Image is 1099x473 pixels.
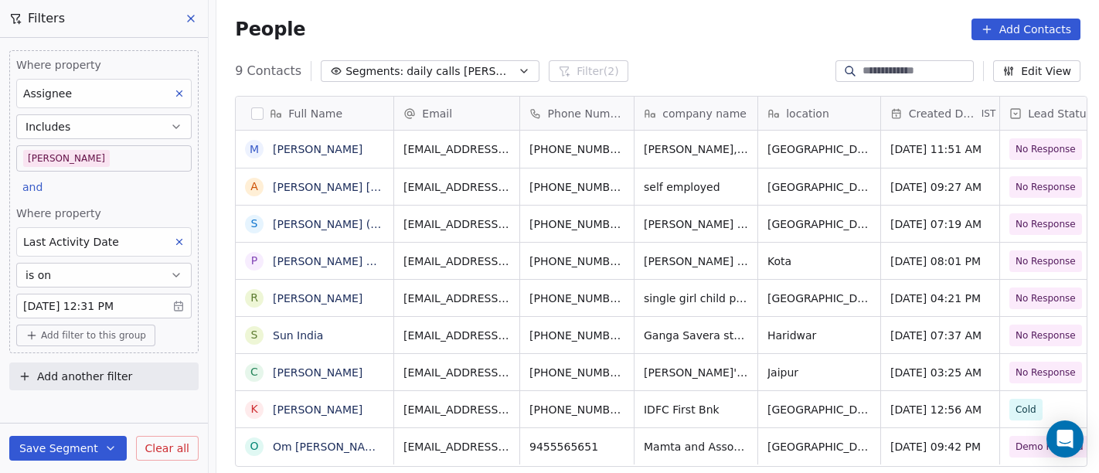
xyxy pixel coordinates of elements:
span: [DATE] 07:19 AM [890,216,990,232]
div: K [251,401,258,417]
button: Filter(2) [549,60,628,82]
a: Om [PERSON_NAME] [273,441,385,453]
div: S [251,327,258,343]
span: Created Date [909,106,978,121]
span: No Response [1016,179,1076,195]
span: IST [982,107,996,120]
span: No Response [1016,254,1076,269]
div: Phone Number [520,97,634,130]
span: [GEOGRAPHIC_DATA] [767,179,871,195]
a: [PERSON_NAME] [273,143,362,155]
span: [EMAIL_ADDRESS][DOMAIN_NAME] [403,179,510,195]
span: [GEOGRAPHIC_DATA](NCR) [767,291,871,306]
div: R [250,290,258,306]
span: [DATE] 09:27 AM [890,179,990,195]
span: No Response [1016,328,1076,343]
a: [PERSON_NAME] [PERSON_NAME] [273,181,456,193]
span: IDFC First Bnk [644,402,748,417]
div: S [251,216,258,232]
div: c [250,364,258,380]
span: [GEOGRAPHIC_DATA] [767,439,871,454]
span: [PERSON_NAME],[GEOGRAPHIC_DATA] [644,141,748,157]
span: [GEOGRAPHIC_DATA](NCR) [767,402,871,417]
div: Email [394,97,519,130]
span: [DATE] 12:56 AM [890,402,990,417]
div: location [758,97,880,130]
span: [PHONE_NUMBER] [529,254,624,269]
span: single girl child parents Association [644,291,748,306]
span: [DATE] 11:51 AM [890,141,990,157]
a: [PERSON_NAME] [273,403,362,416]
span: Cold [1016,402,1036,417]
span: No Response [1016,365,1076,380]
span: [EMAIL_ADDRESS][DOMAIN_NAME] [403,216,510,232]
span: 9455565651 [529,439,624,454]
span: No Response [1016,141,1076,157]
span: [PHONE_NUMBER] [529,141,624,157]
span: company name [662,106,747,121]
span: location [786,106,829,121]
span: [DATE] 08:01 PM [890,254,990,269]
span: [EMAIL_ADDRESS][DOMAIN_NAME] [403,365,510,380]
span: self employed [644,179,748,195]
span: Lead Status [1028,106,1092,121]
button: Edit View [993,60,1080,82]
span: People [235,18,305,41]
span: [EMAIL_ADDRESS][DOMAIN_NAME] [403,291,510,306]
span: Full Name [288,106,342,121]
span: [PERSON_NAME]'s kitchen [644,365,748,380]
span: [GEOGRAPHIC_DATA] [767,141,871,157]
span: [PHONE_NUMBER] [529,216,624,232]
span: Segments: [345,63,403,80]
span: [PHONE_NUMBER] [529,328,624,343]
span: [DATE] 07:37 AM [890,328,990,343]
div: p [251,253,257,269]
span: Mamta and Associates [644,439,748,454]
a: [PERSON_NAME] [273,366,362,379]
span: No Response [1016,291,1076,306]
div: Open Intercom Messenger [1046,420,1084,458]
span: [EMAIL_ADDRESS][DOMAIN_NAME] [403,254,510,269]
span: [PHONE_NUMBER] [529,179,624,195]
div: A [251,179,259,195]
span: [PERSON_NAME] import export [644,216,748,232]
span: Demo Planned [1016,439,1084,454]
span: [PHONE_NUMBER] [529,402,624,417]
span: Email [422,106,452,121]
span: [PHONE_NUMBER] [529,365,624,380]
span: Ganga Savera stay & cafe [644,328,748,343]
span: [EMAIL_ADDRESS][DOMAIN_NAME] [403,439,510,454]
div: O [250,438,259,454]
span: Phone Number [548,106,625,121]
span: daily calls [PERSON_NAME] [407,63,515,80]
span: [EMAIL_ADDRESS][DOMAIN_NAME] [403,402,510,417]
span: [PHONE_NUMBER] [529,291,624,306]
button: Add Contacts [971,19,1080,40]
span: [DATE] 04:21 PM [890,291,990,306]
span: [EMAIL_ADDRESS][DOMAIN_NAME] [403,141,510,157]
a: Sun India [273,329,323,342]
a: [PERSON_NAME] mittal [273,255,398,267]
div: Created DateIST [881,97,999,130]
span: [EMAIL_ADDRESS][DOMAIN_NAME] [403,328,510,343]
span: [DATE] 03:25 AM [890,365,990,380]
span: Jaipur [767,365,871,380]
a: [PERSON_NAME] [273,292,362,305]
span: No Response [1016,216,1076,232]
div: company name [635,97,757,130]
div: Full Name [236,97,393,130]
span: [GEOGRAPHIC_DATA] [767,216,871,232]
span: Haridwar [767,328,871,343]
span: [PERSON_NAME] food [644,254,748,269]
span: [DATE] 09:42 PM [890,439,990,454]
span: 9 Contacts [235,62,301,80]
span: Kota [767,254,871,269]
div: M [250,141,259,158]
a: [PERSON_NAME] ( [PERSON_NAME]) [273,218,468,230]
